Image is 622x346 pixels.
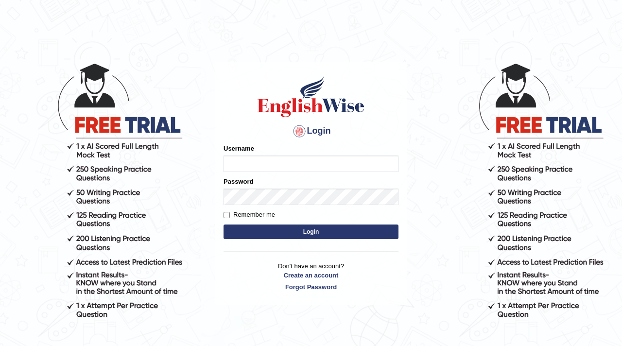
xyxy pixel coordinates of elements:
p: Don't have an account? [224,261,398,292]
button: Login [224,225,398,239]
label: Remember me [224,210,275,220]
input: Remember me [224,212,230,218]
a: Forgot Password [224,282,398,292]
a: Create an account [224,271,398,280]
img: Logo of English Wise sign in for intelligent practice with AI [256,75,366,119]
label: Username [224,144,254,153]
h4: Login [224,123,398,139]
label: Password [224,177,253,186]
